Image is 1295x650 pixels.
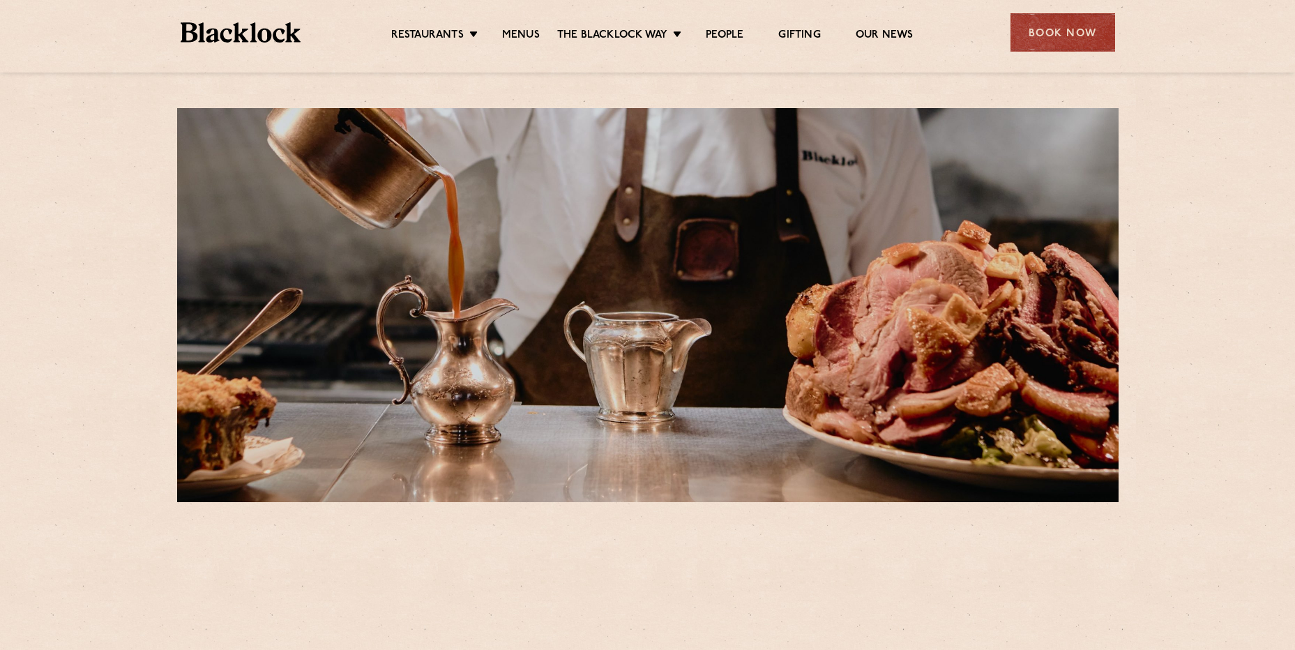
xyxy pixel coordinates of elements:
[1010,13,1115,52] div: Book Now
[557,29,667,44] a: The Blacklock Way
[181,22,301,43] img: BL_Textured_Logo-footer-cropped.svg
[706,29,743,44] a: People
[502,29,540,44] a: Menus
[391,29,464,44] a: Restaurants
[778,29,820,44] a: Gifting
[856,29,914,44] a: Our News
